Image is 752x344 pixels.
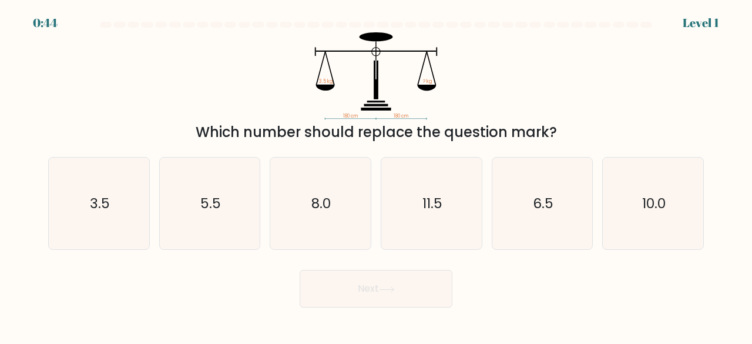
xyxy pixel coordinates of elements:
text: 10.0 [642,193,666,213]
text: 11.5 [422,193,442,213]
text: 8.0 [312,193,331,213]
tspan: 180 cm [394,112,408,119]
div: 0:44 [33,14,58,32]
text: 3.5 [90,193,110,213]
button: Next [300,270,452,308]
text: 5.5 [200,193,221,213]
tspan: 3.5 kg [318,78,333,85]
tspan: 180 cm [343,112,358,119]
text: 6.5 [533,193,553,213]
div: Level 1 [683,14,719,32]
div: Which number should replace the question mark? [55,122,697,143]
tspan: ? kg [423,78,432,85]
